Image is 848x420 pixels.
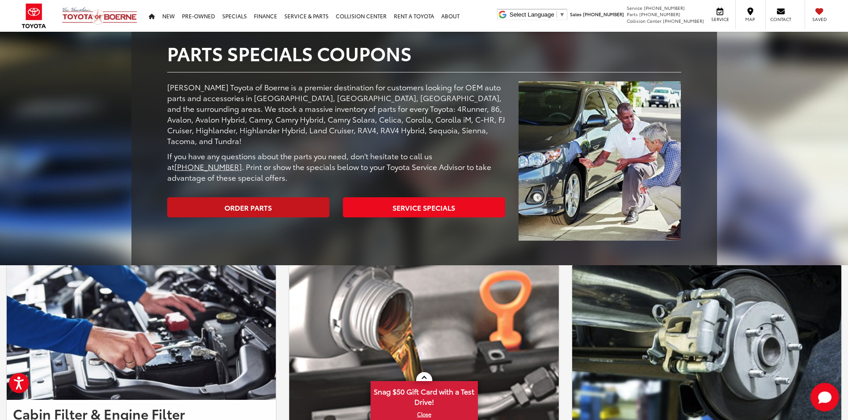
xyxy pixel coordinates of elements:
a: Service Specials [343,197,505,217]
span: Select Language [510,11,554,18]
span: Service [710,16,730,22]
span: Service [627,4,642,11]
span: Map [740,16,760,22]
button: Toggle Chat Window [810,383,839,412]
span: [PHONE_NUMBER] [663,17,704,24]
a: Order Parts [167,197,329,217]
span: [PHONE_NUMBER] [644,4,685,11]
span: Collision Center [627,17,662,24]
span: Snag $50 Gift Card with a Test Drive! [371,382,477,409]
span: Saved [810,16,829,22]
a: [PHONE_NUMBER] [174,161,242,172]
span: Contact [770,16,791,22]
svg: Start Chat [810,383,839,412]
span: Parts [627,11,638,17]
a: Select Language​ [510,11,565,18]
span: Sales [570,11,582,17]
img: Vic Vaughan Toyota of Boerne [62,7,138,25]
span: ▼ [559,11,565,18]
img: Parts Specials Coupons | Vic Vaughan Toyota of Boerne in Boerne TX [519,81,681,241]
span: ​ [557,11,557,18]
h2: Parts Specials Coupons [167,42,681,63]
p: If you have any questions about the parts you need, don't hesitate to call us at . Print or show ... [167,150,506,182]
img: Cabin Filter & Engine Filter [7,265,276,400]
span: [PHONE_NUMBER] [639,11,680,17]
span: [PHONE_NUMBER] [583,11,624,17]
p: [PERSON_NAME] Toyota of Boerne is a premier destination for customers looking for OEM auto parts ... [167,81,506,146]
